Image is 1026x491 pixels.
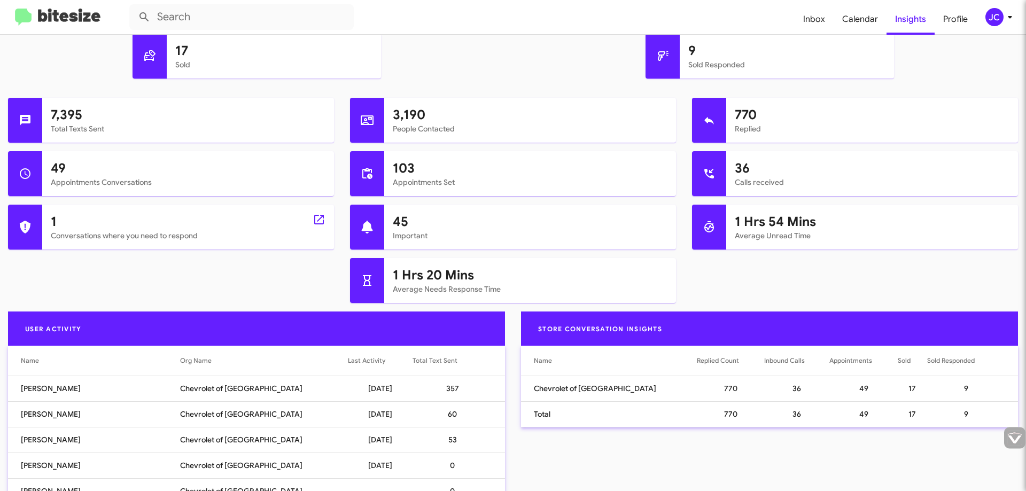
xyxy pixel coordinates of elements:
mat-card-subtitle: Total Texts Sent [51,123,325,134]
div: Name [21,355,39,366]
h1: 17 [175,42,372,59]
div: Sold [898,355,927,366]
td: [DATE] [348,376,413,401]
td: Chevrolet of [GEOGRAPHIC_DATA] [180,453,348,478]
td: 60 [413,401,505,427]
td: [PERSON_NAME] [8,376,180,401]
td: [PERSON_NAME] [8,427,180,453]
mat-card-subtitle: Average Needs Response Time [393,284,667,294]
a: Insights [887,4,935,35]
mat-card-subtitle: Replied [735,123,1009,134]
mat-card-subtitle: Important [393,230,667,241]
h1: 7,395 [51,106,325,123]
div: Sold [898,355,911,366]
div: Name [21,355,180,366]
td: [DATE] [348,401,413,427]
td: Total [521,401,697,427]
td: 770 [697,376,764,401]
div: Appointments [829,355,872,366]
td: 770 [697,401,764,427]
h1: 1 Hrs 20 Mins [393,267,667,284]
td: 49 [829,376,897,401]
input: Search [129,4,354,30]
mat-card-subtitle: Sold Responded [688,59,885,70]
td: 357 [413,376,505,401]
td: Chevrolet of [GEOGRAPHIC_DATA] [180,427,348,453]
button: JC [976,8,1014,26]
mat-card-subtitle: Calls received [735,177,1009,188]
div: Total Text Sent [413,355,457,366]
td: 9 [927,376,1018,401]
td: [DATE] [348,427,413,453]
a: Inbox [795,4,834,35]
div: Last Activity [348,355,385,366]
td: Chevrolet of [GEOGRAPHIC_DATA] [180,401,348,427]
div: Inbound Calls [764,355,805,366]
div: Org Name [180,355,212,366]
mat-card-subtitle: Appointments Set [393,177,667,188]
mat-card-subtitle: Appointments Conversations [51,177,325,188]
td: 0 [413,453,505,478]
td: 36 [764,376,829,401]
mat-card-subtitle: Average Unread Time [735,230,1009,241]
div: Sold Responded [927,355,1005,366]
div: Sold Responded [927,355,975,366]
h1: 103 [393,160,667,177]
div: JC [985,8,1004,26]
div: Inbound Calls [764,355,829,366]
td: [DATE] [348,453,413,478]
div: Name [534,355,697,366]
td: 49 [829,401,897,427]
mat-card-subtitle: Sold [175,59,372,70]
td: 9 [927,401,1018,427]
h1: 1 Hrs 54 Mins [735,213,1009,230]
h1: 9 [688,42,885,59]
h1: 36 [735,160,1009,177]
mat-card-subtitle: People Contacted [393,123,667,134]
h1: 1 [51,213,325,230]
span: Store Conversation Insights [530,325,671,333]
h1: 3,190 [393,106,667,123]
div: Total Text Sent [413,355,492,366]
a: Calendar [834,4,887,35]
td: [PERSON_NAME] [8,401,180,427]
td: 53 [413,427,505,453]
td: [PERSON_NAME] [8,453,180,478]
td: Chevrolet of [GEOGRAPHIC_DATA] [521,376,697,401]
td: 17 [898,376,927,401]
div: Replied Count [697,355,764,366]
td: 36 [764,401,829,427]
mat-card-subtitle: Conversations where you need to respond [51,230,325,241]
span: User Activity [17,325,90,333]
td: Chevrolet of [GEOGRAPHIC_DATA] [180,376,348,401]
div: Org Name [180,355,348,366]
a: Profile [935,4,976,35]
h1: 45 [393,213,667,230]
div: Replied Count [697,355,739,366]
td: 17 [898,401,927,427]
div: Name [534,355,552,366]
div: Last Activity [348,355,413,366]
h1: 49 [51,160,325,177]
h1: 770 [735,106,1009,123]
div: Appointments [829,355,897,366]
